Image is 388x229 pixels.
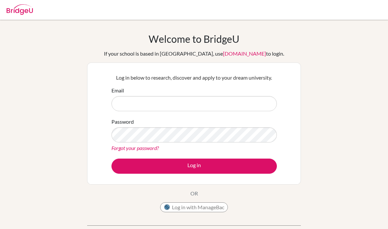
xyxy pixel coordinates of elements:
[190,190,198,197] p: OR
[111,145,159,151] a: Forgot your password?
[111,74,277,82] p: Log in below to research, discover and apply to your dream university.
[149,33,239,45] h1: Welcome to BridgeU
[223,50,266,57] a: [DOMAIN_NAME]
[160,202,228,212] button: Log in with ManageBac
[111,118,134,126] label: Password
[104,50,284,58] div: If your school is based in [GEOGRAPHIC_DATA], use to login.
[111,159,277,174] button: Log in
[7,4,33,15] img: Bridge-U
[111,87,124,94] label: Email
